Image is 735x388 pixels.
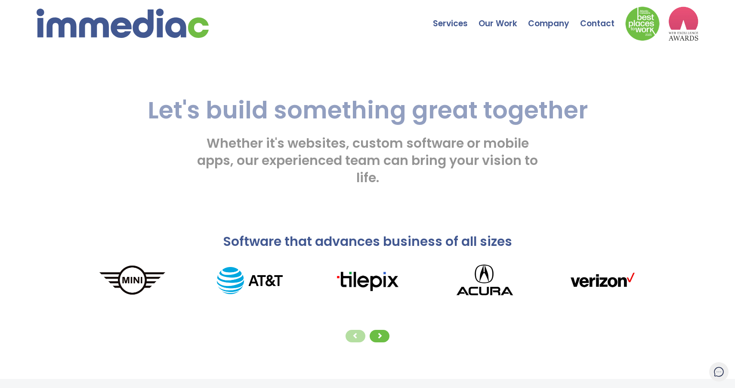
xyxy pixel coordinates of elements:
span: Software that advances business of all sizes [223,232,512,251]
a: Contact [580,2,625,32]
a: Our Work [479,2,528,32]
img: tilepixLogo.png [309,269,426,292]
img: immediac [37,9,209,38]
img: AT%26T_logo.png [191,267,309,294]
img: MINI_logo.png [74,264,191,297]
span: Whether it's websites, custom software or mobile apps, our experienced team can bring your vision... [197,134,538,187]
img: Acura_logo.png [426,259,544,303]
img: verizonLogo.png [544,269,661,292]
img: logo2_wea_nobg.webp [668,6,698,41]
a: Company [528,2,580,32]
a: Services [433,2,479,32]
span: Let's build something great together [148,93,588,127]
img: Down [625,6,660,41]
